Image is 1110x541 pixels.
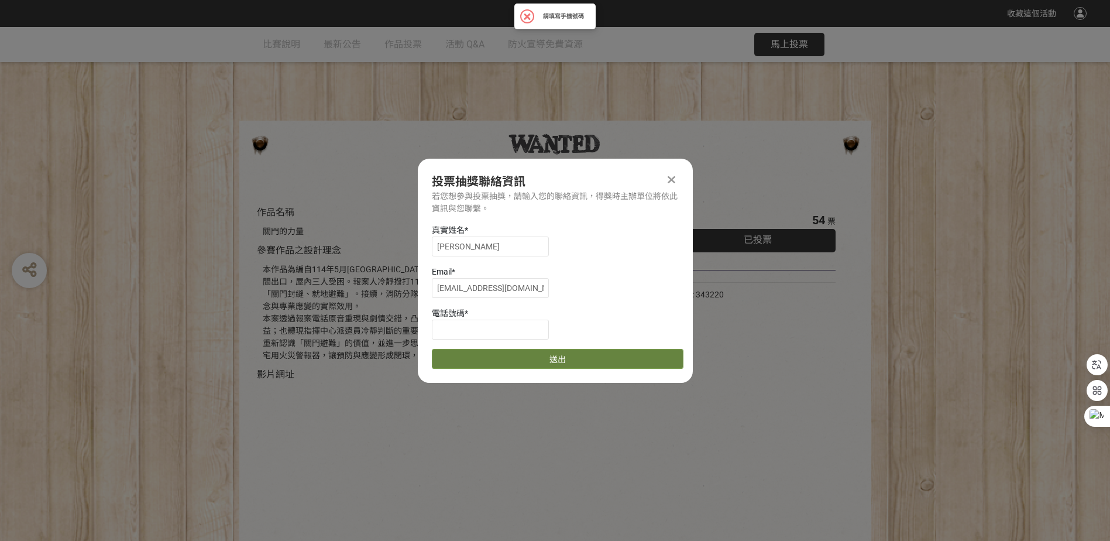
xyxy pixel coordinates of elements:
[445,39,484,50] span: 活動 Q&A
[257,245,341,256] span: 參賽作品之設計理念
[432,349,683,369] button: 送出
[263,225,645,238] div: 關門的力量
[508,27,583,62] a: 防火宣導免費資源
[324,39,361,50] span: 最新公告
[263,27,300,62] a: 比賽說明
[771,39,808,50] span: 馬上投票
[432,225,465,235] span: 真實姓名
[812,213,825,227] span: 54
[432,190,679,215] div: 若您想參與投票抽獎，請輸入您的聯絡資訊，得獎時主辦單位將依此資訊與您聯繫。
[508,39,583,50] span: 防火宣導免費資源
[263,39,300,50] span: 比賽說明
[432,267,452,276] span: Email
[324,27,361,62] a: 最新公告
[432,309,465,318] span: 電話號碼
[827,217,836,226] span: 票
[754,33,824,56] button: 馬上投票
[257,207,294,218] span: 作品名稱
[263,263,645,362] div: 本作品為編自114年5月[GEOGRAPHIC_DATA]一件真實發生住宅火警。凌晨時分，現場高溫濃煙封鎖樓梯間出口，屋內三人受困。報案人冷靜撥打119，救災救護指揮中心派遣員即時判斷情勢，明確...
[384,39,422,50] span: 作品投票
[445,27,484,62] a: 活動 Q&A
[1007,9,1056,18] span: 收藏這個活動
[680,290,724,299] span: SID: 343220
[744,234,772,245] span: 已投票
[257,369,294,380] span: 影片網址
[384,27,422,62] a: 作品投票
[432,173,679,190] div: 投票抽獎聯絡資訊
